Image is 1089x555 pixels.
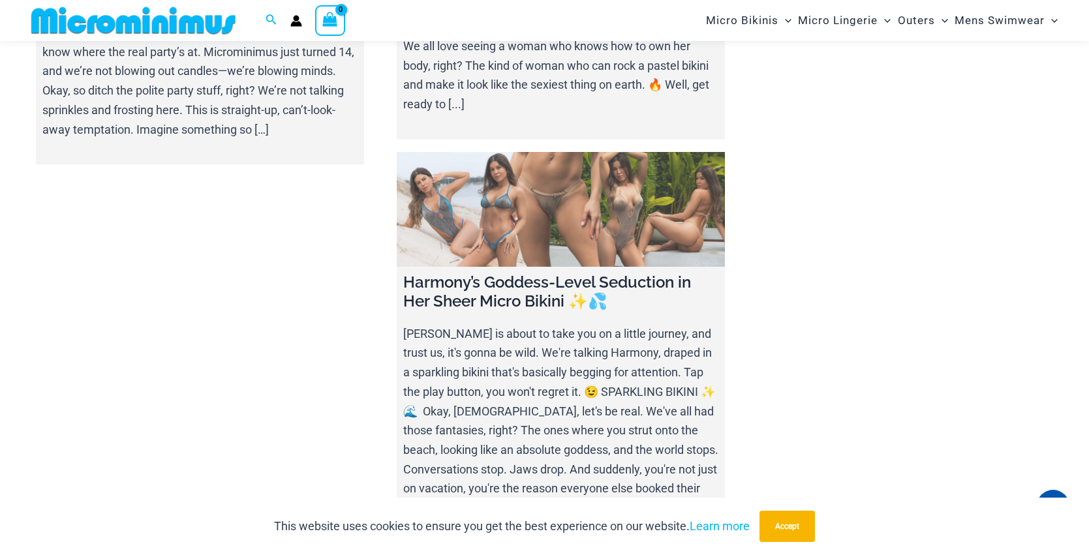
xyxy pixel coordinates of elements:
a: OutersMenu ToggleMenu Toggle [895,4,951,37]
span: Micro Lingerie [798,4,878,37]
p: [PERSON_NAME] is about to take you on a little journey, and trust us, it's gonna be wild. We're t... [403,324,718,518]
a: Search icon link [266,12,277,29]
button: Accept [759,511,815,542]
a: Harmony’s Goddess-Level Seduction in Her Sheer Micro Bikini ✨💦 [397,152,725,267]
span: Mens Swimwear [955,4,1045,37]
h4: Harmony’s Goddess-Level Seduction in Her Sheer Micro Bikini ✨💦 [403,273,718,311]
span: Micro Bikinis [706,4,778,37]
a: Micro LingerieMenu ToggleMenu Toggle [795,4,894,37]
nav: Site Navigation [701,2,1063,39]
span: Menu Toggle [878,4,891,37]
span: Menu Toggle [1045,4,1058,37]
a: Mens SwimwearMenu ToggleMenu Toggle [951,4,1061,37]
a: Micro BikinisMenu ToggleMenu Toggle [703,4,795,37]
a: View Shopping Cart, empty [315,5,345,35]
span: Menu Toggle [778,4,791,37]
p: This website uses cookies to ensure you get the best experience on our website. [274,517,750,536]
span: Outers [898,4,935,37]
a: Account icon link [290,15,302,27]
img: MM SHOP LOGO FLAT [26,6,241,35]
span: Menu Toggle [935,4,948,37]
a: Learn more [690,519,750,533]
